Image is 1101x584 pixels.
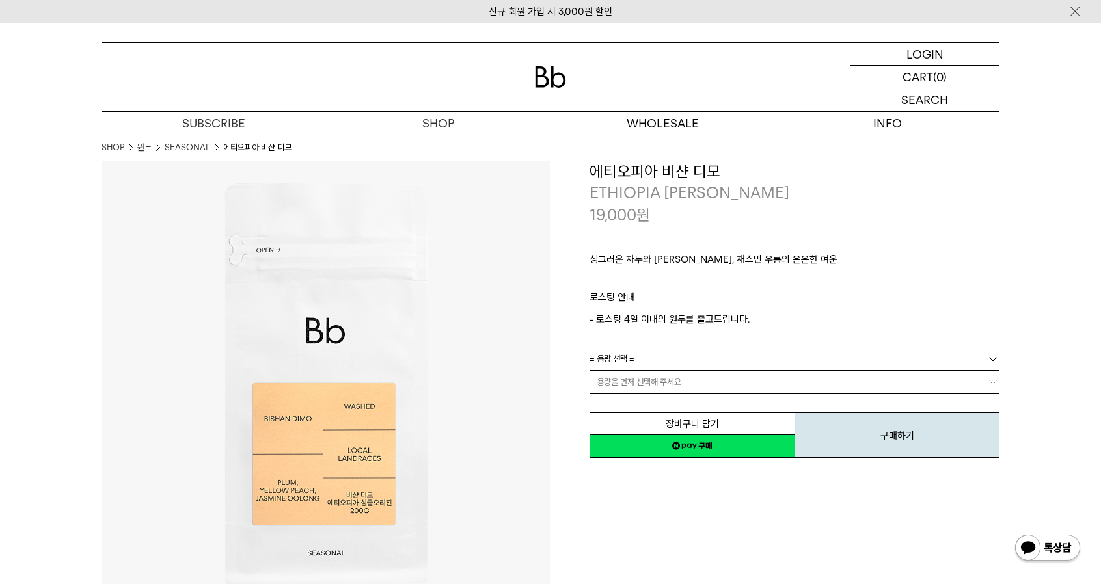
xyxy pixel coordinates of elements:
[901,88,948,111] p: SEARCH
[326,112,550,135] a: SHOP
[903,66,933,88] p: CART
[165,141,210,154] a: SEASONAL
[590,434,795,458] a: 새창
[590,274,999,289] p: ㅤ
[906,43,944,65] p: LOGIN
[223,141,292,154] li: 에티오피아 비샨 디모
[636,206,650,224] span: 원
[590,161,999,183] h3: 에티오피아 비샨 디모
[933,66,947,88] p: (0)
[850,43,999,66] a: LOGIN
[795,412,999,458] button: 구매하기
[590,371,688,393] span: = 용량을 먼저 선택해 주세요 =
[489,6,612,18] a: 신규 회원 가입 시 3,000원 할인
[590,312,999,327] p: - 로스팅 4일 이내의 원두를 출고드립니다.
[102,112,326,135] a: SUBSCRIBE
[550,112,775,135] p: WHOLESALE
[590,289,999,312] p: 로스팅 안내
[137,141,152,154] a: 원두
[775,112,999,135] p: INFO
[1014,533,1081,564] img: 카카오톡 채널 1:1 채팅 버튼
[535,66,566,88] img: 로고
[850,66,999,88] a: CART (0)
[590,252,999,274] p: 싱그러운 자두와 [PERSON_NAME], 재스민 우롱의 은은한 여운
[590,412,795,435] button: 장바구니 담기
[102,141,124,154] a: SHOP
[590,182,999,204] p: ETHIOPIA [PERSON_NAME]
[590,347,634,370] span: = 용량 선택 =
[590,204,650,226] p: 19,000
